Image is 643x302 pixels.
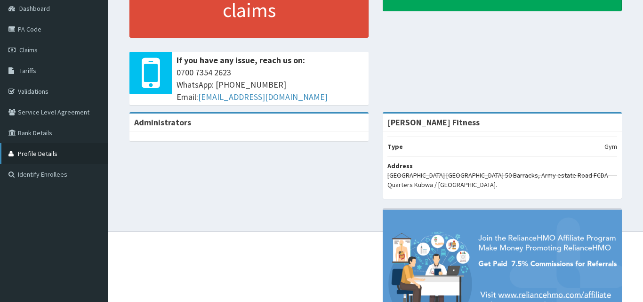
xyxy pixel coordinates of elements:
[604,142,617,151] p: Gym
[198,91,328,102] a: [EMAIL_ADDRESS][DOMAIN_NAME]
[387,117,480,128] strong: [PERSON_NAME] Fitness
[177,55,305,65] b: If you have any issue, reach us on:
[134,117,191,128] b: Administrators
[387,142,403,151] b: Type
[19,46,38,54] span: Claims
[177,66,364,103] span: 0700 7354 2623 WhatsApp: [PHONE_NUMBER] Email:
[19,4,50,13] span: Dashboard
[19,66,36,75] span: Tariffs
[387,171,617,189] p: [GEOGRAPHIC_DATA] [GEOGRAPHIC_DATA] 50 Barracks, Army estate Road FCDA Quarters Kubwa / [GEOGRAPH...
[387,162,413,170] b: Address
